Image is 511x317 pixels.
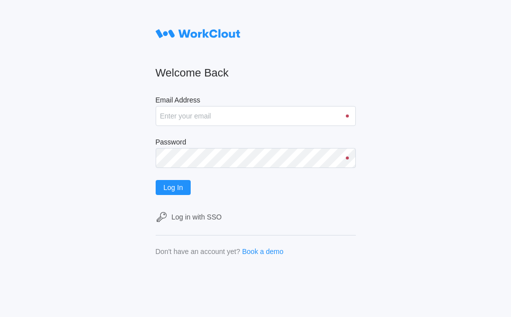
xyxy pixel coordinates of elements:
[242,247,284,255] a: Book a demo
[156,211,356,223] a: Log in with SSO
[156,66,356,80] h2: Welcome Back
[156,138,356,148] label: Password
[156,247,240,255] div: Don't have an account yet?
[156,96,356,106] label: Email Address
[164,184,183,191] span: Log In
[156,106,356,126] input: Enter your email
[156,180,191,195] button: Log In
[172,213,222,221] div: Log in with SSO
